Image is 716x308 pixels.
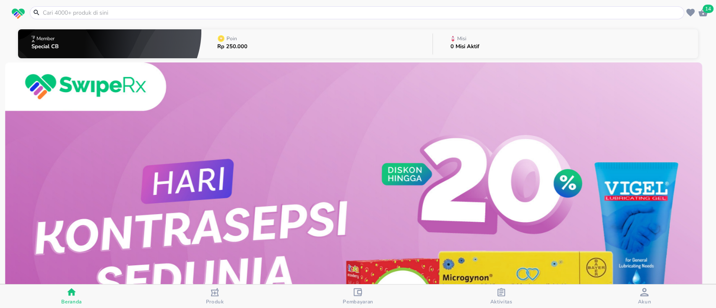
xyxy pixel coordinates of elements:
button: Produk [143,285,286,308]
span: Pembayaran [343,298,373,305]
span: 14 [703,5,713,13]
button: Pembayaran [286,285,430,308]
button: Misi0 Misi Aktif [433,27,698,60]
span: Aktivitas [490,298,512,305]
button: 14 [697,6,709,19]
p: Special CB [31,44,59,49]
p: 0 Misi Aktif [450,44,479,49]
span: Akun [638,298,651,305]
button: MemberSpecial CB [18,27,202,60]
button: Akun [573,285,716,308]
p: Poin [227,36,237,41]
p: Rp 250.000 [217,44,247,49]
span: Beranda [61,298,82,305]
button: Aktivitas [430,285,573,308]
p: Misi [457,36,466,41]
p: Member [36,36,55,41]
span: Produk [206,298,224,305]
button: PoinRp 250.000 [201,27,432,60]
input: Cari 4000+ produk di sini [42,8,682,17]
img: logo_swiperx_s.bd005f3b.svg [12,8,25,19]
